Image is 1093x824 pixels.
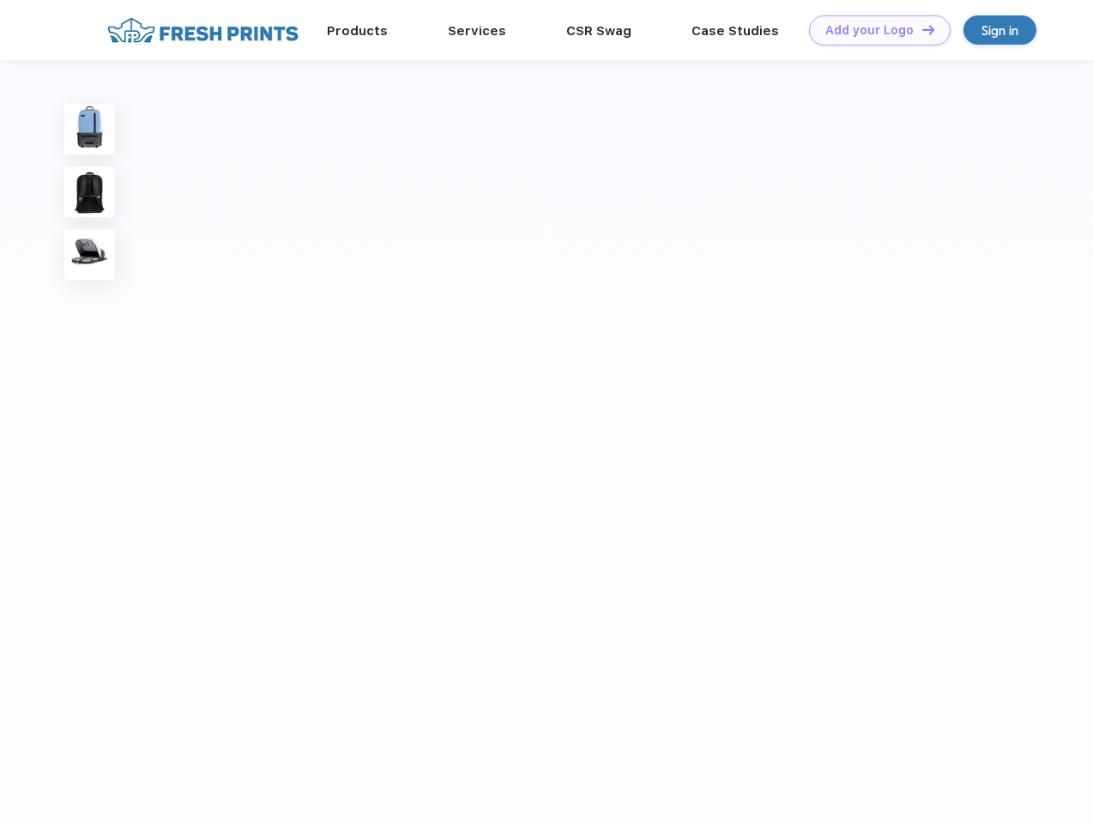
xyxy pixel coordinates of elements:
[102,15,304,45] img: fo%20logo%202.webp
[327,23,388,39] a: Products
[922,25,934,34] img: DT
[825,23,914,38] div: Add your Logo
[64,167,115,217] img: func=resize&h=100
[64,229,115,280] img: func=resize&h=100
[981,21,1018,40] div: Sign in
[963,15,1036,45] a: Sign in
[64,104,115,154] img: func=resize&h=100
